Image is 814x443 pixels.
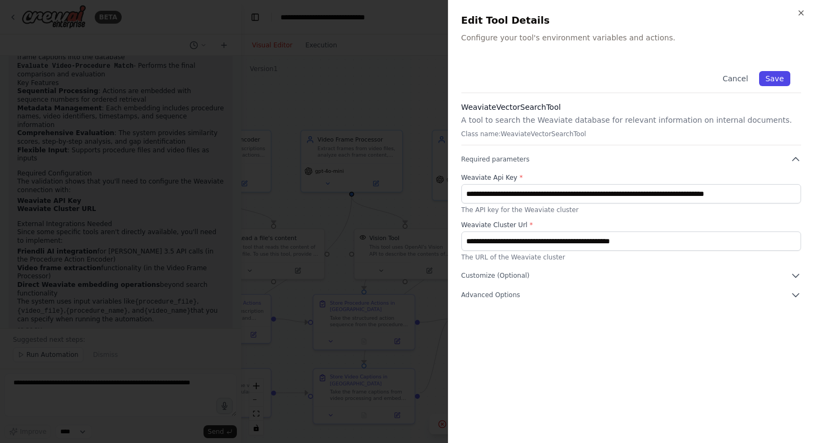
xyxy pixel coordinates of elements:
[461,270,801,281] button: Customize (Optional)
[461,13,801,28] h2: Edit Tool Details
[461,32,801,43] p: Configure your tool's environment variables and actions.
[716,71,754,86] button: Cancel
[461,173,801,182] label: Weaviate Api Key
[461,221,801,229] label: Weaviate Cluster Url
[461,271,530,280] span: Customize (Optional)
[759,71,790,86] button: Save
[461,253,801,262] p: The URL of the Weaviate cluster
[461,206,801,214] p: The API key for the Weaviate cluster
[461,130,801,138] p: Class name: WeaviateVectorSearchTool
[461,291,520,299] span: Advanced Options
[461,115,801,125] p: A tool to search the Weaviate database for relevant information on internal documents.
[461,102,801,112] h3: WeaviateVectorSearchTool
[461,290,801,300] button: Advanced Options
[461,155,530,164] span: Required parameters
[461,154,801,165] button: Required parameters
